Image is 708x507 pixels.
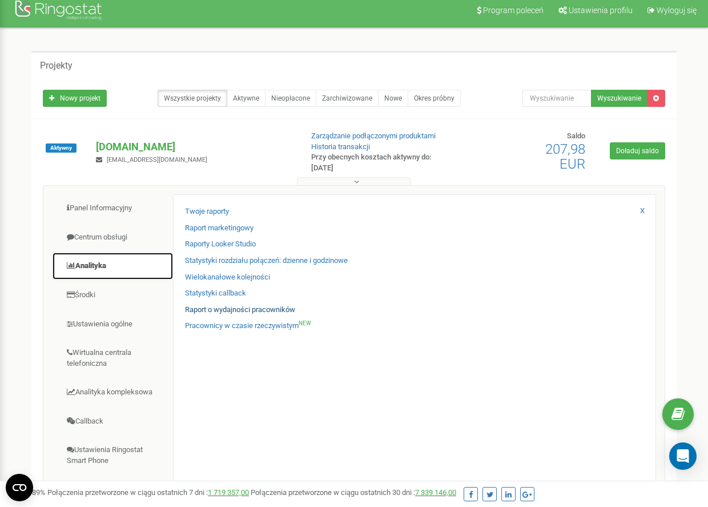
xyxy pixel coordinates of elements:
a: Historia transakcji [311,142,370,151]
a: Okres próbny [408,90,461,107]
span: [EMAIL_ADDRESS][DOMAIN_NAME] [107,156,207,163]
a: Pracownicy w czasie rzeczywistymNEW [185,321,311,332]
a: Zarządzanie podłączonymi produktami [311,131,436,140]
a: Twoje raporty [185,206,229,217]
span: Ustawienia profilu [569,6,633,15]
a: Raporty Looker Studio [185,239,256,250]
a: Nieopłacone [265,90,316,107]
p: Przy obecnych kosztach aktywny do: [DATE] [311,152,454,173]
a: Callback [52,408,174,436]
button: Open CMP widget [6,474,33,501]
span: Aktywny [46,143,77,153]
a: Nowe [378,90,408,107]
input: Wyszukiwanie [522,90,592,107]
sup: NEW [299,320,311,326]
span: Program poleceń [483,6,544,15]
a: Wirtualna centrala telefoniczna [52,339,174,377]
a: Raport marketingowy [185,223,254,234]
a: Aktywne [227,90,265,107]
span: Saldo [567,131,585,140]
button: Wyszukiwanie [591,90,647,107]
h5: Projekty [40,61,73,71]
a: Raport o wydajności pracowników [185,305,295,316]
a: Integracja [52,476,174,504]
a: Zarchiwizowane [316,90,379,107]
div: Open Intercom Messenger [669,442,697,470]
span: Połączenia przetworzone w ciągu ostatnich 30 dni : [251,488,456,497]
a: Ustawienia ogólne [52,310,174,338]
span: Połączenia przetworzone w ciągu ostatnich 7 dni : [47,488,249,497]
a: Wielokanałowe kolejności [185,272,270,283]
a: X [640,206,645,217]
a: 1 719 357,00 [208,488,249,497]
span: 207,98 EUR [545,141,585,172]
a: Analityka kompleksowa [52,378,174,406]
a: Środki [52,281,174,309]
a: Nowy projekt [43,90,107,107]
a: Wszystkie projekty [158,90,227,107]
a: Centrum obsługi [52,223,174,251]
a: 7 339 146,00 [415,488,456,497]
a: Ustawienia Ringostat Smart Phone [52,436,174,474]
a: Statystyki rozdziału połączeń: dzienne i godzinowe [185,256,348,266]
span: Wyloguj się [657,6,697,15]
a: Panel Informacyjny [52,194,174,222]
a: Statystyki callback [185,288,246,299]
a: Analityka [52,252,174,280]
a: Doładuj saldo [610,142,665,159]
p: [DOMAIN_NAME] [96,139,292,154]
